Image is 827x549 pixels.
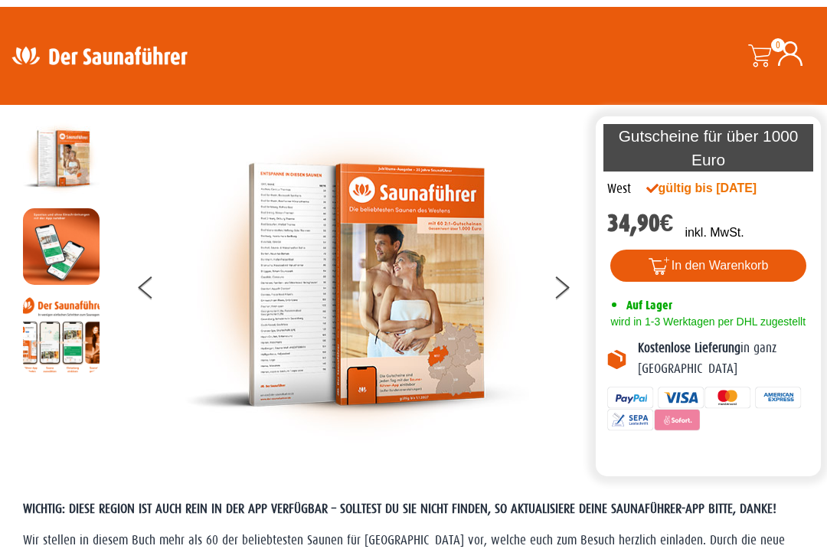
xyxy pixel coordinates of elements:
[607,179,631,199] div: West
[646,179,773,198] div: gültig bis [DATE]
[607,315,806,328] span: wird in 1-3 Werktagen per DHL zugestellt
[23,120,100,197] img: der-saunafuehrer-2025-west
[610,250,807,282] button: In den Warenkorb
[771,38,785,52] span: 0
[626,298,672,312] span: Auf Lager
[660,209,674,237] span: €
[23,502,776,516] span: WICHTIG: DIESE REGION IST AUCH REIN IN DER APP VERFÜGBAR – SOLLTEST DU SIE NICHT FINDEN, SO AKTUA...
[603,124,814,172] p: Gutscheine für über 1000 Euro
[685,224,744,242] p: inkl. MwSt.
[638,341,740,355] b: Kostenlose Lieferung
[607,209,674,237] bdi: 34,90
[638,338,810,379] p: in ganz [GEOGRAPHIC_DATA]
[185,120,529,449] img: der-saunafuehrer-2025-west
[23,208,100,285] img: MOCKUP-iPhone_regional
[23,296,100,373] img: Anleitung7tn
